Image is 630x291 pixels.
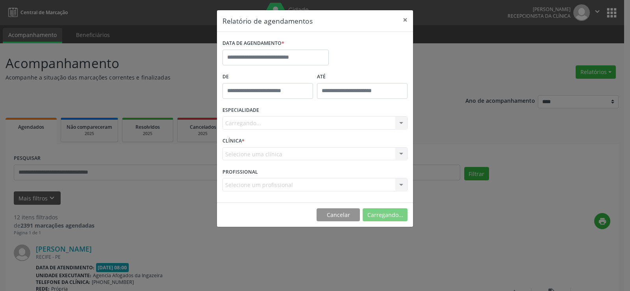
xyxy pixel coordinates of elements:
[222,37,284,50] label: DATA DE AGENDAMENTO
[397,10,413,30] button: Close
[317,208,360,222] button: Cancelar
[222,104,259,117] label: ESPECIALIDADE
[222,71,313,83] label: De
[222,16,313,26] h5: Relatório de agendamentos
[222,166,258,178] label: PROFISSIONAL
[222,135,245,147] label: CLÍNICA
[317,71,408,83] label: ATÉ
[363,208,408,222] button: Carregando...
